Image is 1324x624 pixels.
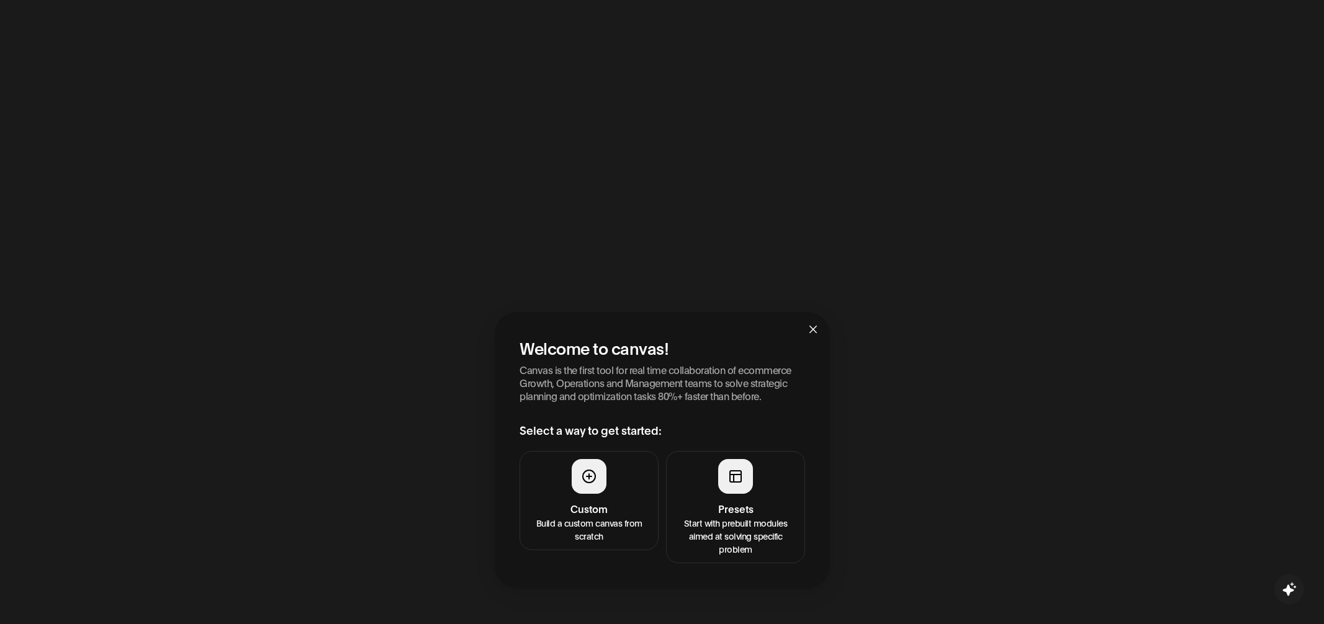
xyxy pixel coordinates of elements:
[796,312,830,345] button: Close
[674,501,797,516] h4: Presets
[520,451,659,550] button: CustomBuild a custom canvas from scratch
[520,422,805,439] h3: Select a way to get started:
[520,363,805,402] p: Canvas is the first tool for real time collaboration of ecommerce Growth, Operations and Manageme...
[528,516,651,542] p: Build a custom canvas from scratch
[666,451,805,563] button: PresetsStart with prebuilt modules aimed at solving specific problem
[674,516,797,555] p: Start with prebuilt modules aimed at solving specific problem
[808,324,818,334] span: close
[528,501,651,516] h4: Custom
[520,337,805,358] h2: Welcome to canvas!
